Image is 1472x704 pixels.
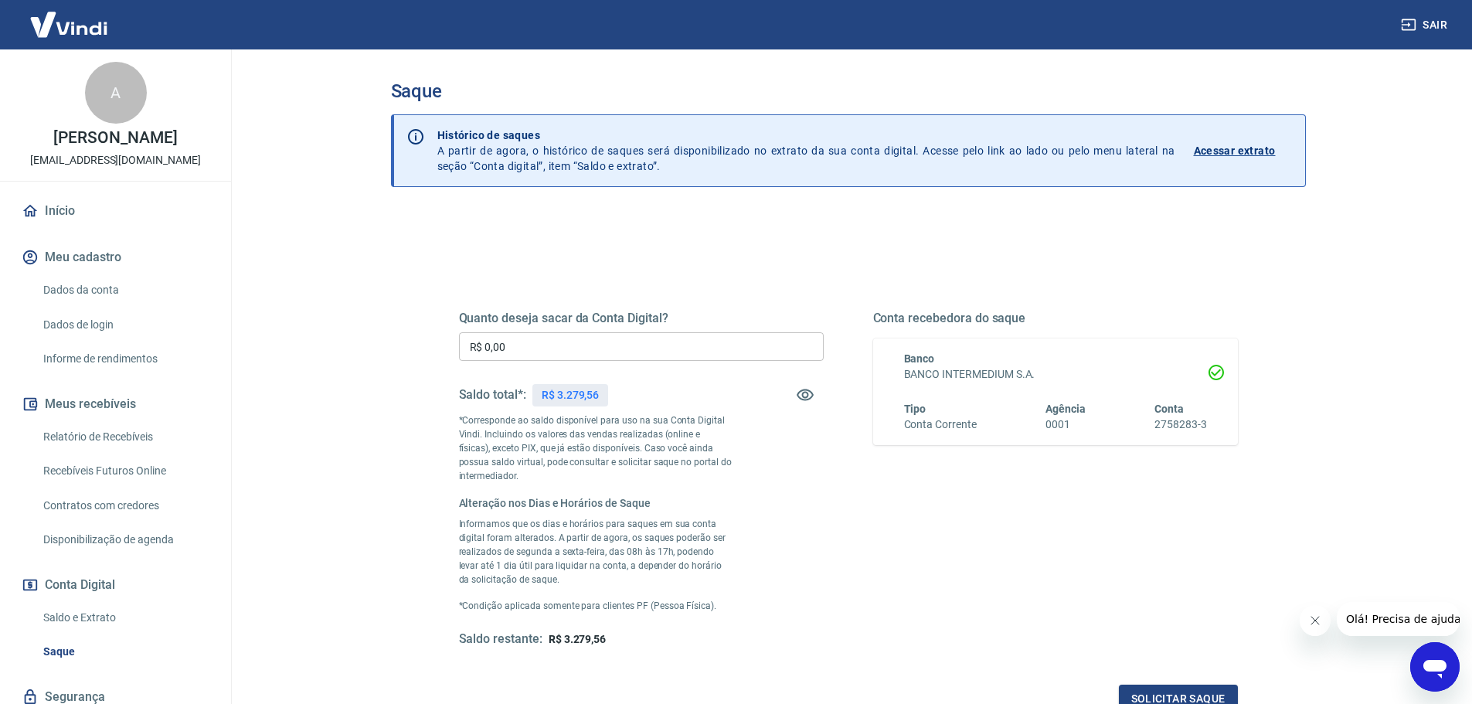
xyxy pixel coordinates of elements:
a: Saque [37,636,212,668]
span: R$ 3.279,56 [549,633,606,645]
span: Tipo [904,403,926,415]
p: [PERSON_NAME] [53,130,177,146]
a: Disponibilização de agenda [37,524,212,556]
h6: Alteração nos Dias e Horários de Saque [459,495,733,511]
span: Agência [1045,403,1086,415]
span: Conta [1154,403,1184,415]
div: A [85,62,147,124]
a: Dados da conta [37,274,212,306]
p: Histórico de saques [437,128,1175,143]
h6: 2758283-3 [1154,417,1207,433]
button: Sair [1398,11,1453,39]
p: A partir de agora, o histórico de saques será disponibilizado no extrato da sua conta digital. Ac... [437,128,1175,174]
h5: Conta recebedora do saque [873,311,1238,326]
button: Meu cadastro [19,240,212,274]
p: *Condição aplicada somente para clientes PF (Pessoa Física). [459,599,733,613]
iframe: Botão para abrir a janela de mensagens [1410,642,1460,692]
h5: Saldo total*: [459,387,526,403]
a: Acessar extrato [1194,128,1293,174]
a: Recebíveis Futuros Online [37,455,212,487]
span: Olá! Precisa de ajuda? [9,11,130,23]
h5: Saldo restante: [459,631,542,648]
p: *Corresponde ao saldo disponível para uso na sua Conta Digital Vindi. Incluindo os valores das ve... [459,413,733,483]
h5: Quanto deseja sacar da Conta Digital? [459,311,824,326]
p: R$ 3.279,56 [542,387,599,403]
h6: 0001 [1045,417,1086,433]
span: Banco [904,352,935,365]
h6: Conta Corrente [904,417,977,433]
p: Informamos que os dias e horários para saques em sua conta digital foram alterados. A partir de a... [459,517,733,587]
h3: Saque [391,80,1306,102]
button: Conta Digital [19,568,212,602]
a: Início [19,194,212,228]
img: Vindi [19,1,119,48]
h6: BANCO INTERMEDIUM S.A. [904,366,1207,383]
iframe: Mensagem da empresa [1337,602,1460,636]
button: Meus recebíveis [19,387,212,421]
p: [EMAIL_ADDRESS][DOMAIN_NAME] [30,152,201,168]
a: Saldo e Extrato [37,602,212,634]
p: Acessar extrato [1194,143,1276,158]
iframe: Fechar mensagem [1300,605,1331,636]
a: Dados de login [37,309,212,341]
a: Informe de rendimentos [37,343,212,375]
a: Relatório de Recebíveis [37,421,212,453]
a: Contratos com credores [37,490,212,522]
